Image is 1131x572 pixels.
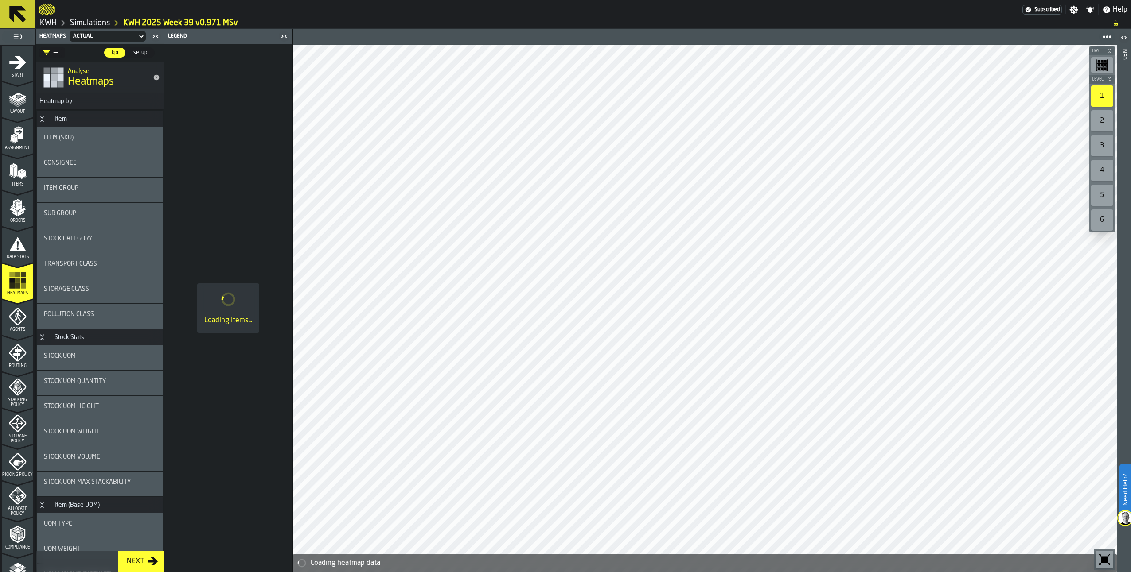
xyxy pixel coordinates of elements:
[2,506,33,516] span: Allocate Policy
[2,191,33,226] li: menu Orders
[37,371,163,395] div: stat-Stock UOM Quantity
[2,182,33,187] span: Items
[44,260,156,267] div: Title
[1099,4,1131,15] label: button-toggle-Help
[39,33,66,39] span: Heatmaps
[44,428,156,435] div: Title
[37,152,163,177] div: stat-Consignee
[37,502,47,509] button: Button-Item (Base UOM)-open
[44,545,156,553] div: Title
[70,18,110,28] a: link-to-/wh/i/4fb45246-3b77-4bb5-b880-c337c3c5facb
[1022,5,1062,15] a: link-to-/wh/i/4fb45246-3b77-4bb5-b880-c337c3c5facb/settings/billing
[126,47,155,58] label: button-switch-multi-setup
[44,235,92,242] span: Stock Category
[164,29,292,44] header: Legend
[40,18,57,28] a: link-to-/wh/i/4fb45246-3b77-4bb5-b880-c337c3c5facb
[2,218,33,223] span: Orders
[1022,5,1062,15] div: Menu Subscription
[44,453,156,460] div: Title
[2,472,33,477] span: Picking Policy
[37,345,163,370] div: stat-Stock UOM
[2,291,33,296] span: Heatmaps
[44,520,156,527] div: Title
[1090,77,1105,82] span: Level
[44,479,156,486] div: Title
[43,47,58,58] div: DropdownMenuValue-
[204,315,252,326] div: Loading Items...
[39,47,65,58] div: DropdownMenuValue-
[37,278,163,303] div: stat-Storage Class
[44,159,156,166] div: Title
[44,403,156,410] div: Title
[49,116,72,123] div: Item
[44,286,89,293] span: Storage Class
[68,75,114,89] span: Heatmaps
[37,396,163,421] div: stat-Stock UOM Height
[44,159,77,166] span: Consignee
[1091,209,1113,231] div: 6
[73,33,133,39] div: DropdownMenuValue-390e9a48-8fcf-4b57-8956-a80f09457d32
[2,445,33,480] li: menu Picking Policy
[68,66,146,75] h2: Sub Title
[1091,185,1113,206] div: 5
[37,329,163,345] h3: title-section-Stock Stats
[37,178,163,202] div: stat-Item Group
[1089,75,1115,84] button: button-
[108,49,122,57] span: kpi
[2,300,33,335] li: menu Agents
[2,31,33,43] label: button-toggle-Toggle Full Menu
[44,134,156,141] div: Title
[44,210,156,217] div: Title
[44,185,78,192] span: Item Group
[2,336,33,371] li: menu Routing
[44,378,106,385] span: Stock UOM Quantity
[1117,29,1131,572] header: Info
[37,203,163,228] div: stat-Sub Group
[104,48,125,58] div: thumb
[2,73,33,78] span: Start
[1089,158,1115,183] div: button-toolbar-undefined
[1082,5,1098,14] label: button-toggle-Notifications
[2,263,33,299] li: menu Heatmaps
[295,553,345,570] a: logo-header
[126,48,154,58] div: thumb
[44,403,99,410] span: Stock UOM Height
[166,33,278,39] div: Legend
[2,46,33,81] li: menu Start
[1091,160,1113,181] div: 4
[44,235,156,242] div: Title
[2,372,33,408] li: menu Stacking Policy
[2,398,33,407] span: Stacking Policy
[2,146,33,151] span: Assignment
[44,311,156,318] div: Title
[44,520,72,527] span: UOM Type
[44,428,100,435] span: Stock UOM Weight
[293,554,1117,572] div: alert-Loading heatmap data
[1118,31,1130,46] label: button-toggle-Open
[44,453,100,460] span: Stock UOM Volume
[1121,46,1127,570] div: Info
[1090,49,1105,54] span: Bay
[36,98,72,105] span: Heatmap by
[44,545,81,553] span: UOM Weight
[2,518,33,553] li: menu Compliance
[36,62,164,93] div: title-Heatmaps
[2,109,33,114] span: Layout
[1089,208,1115,232] div: button-toolbar-undefined
[123,556,148,567] div: Next
[123,18,238,28] a: link-to-/wh/i/4fb45246-3b77-4bb5-b880-c337c3c5facb/simulations/4cf6e0dc-6c9c-4179-bc24-c8787283ec4c
[68,31,148,42] div: DropdownMenuValue-390e9a48-8fcf-4b57-8956-a80f09457d32
[37,421,163,446] div: stat-Stock UOM Weight
[1089,133,1115,158] div: button-toolbar-undefined
[37,228,163,253] div: stat-Stock Category
[104,47,126,58] label: button-switch-multi-kpi
[37,513,163,538] div: stat-UOM Type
